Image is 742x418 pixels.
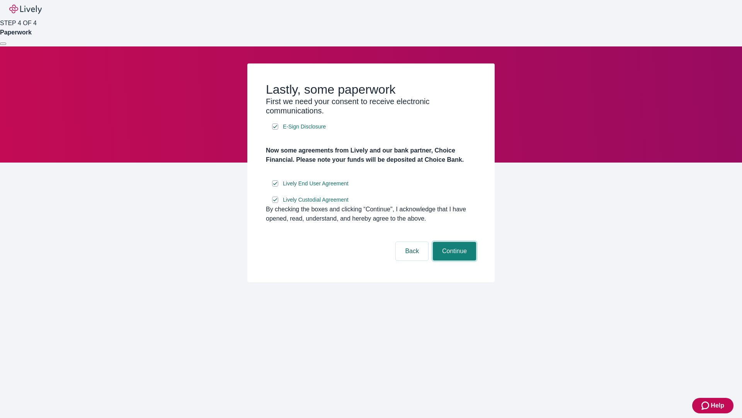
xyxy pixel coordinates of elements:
span: Help [711,401,724,410]
h3: First we need your consent to receive electronic communications. [266,97,476,115]
span: Lively Custodial Agreement [283,196,349,204]
h2: Lastly, some paperwork [266,82,476,97]
button: Zendesk support iconHelp [692,398,733,413]
button: Continue [433,242,476,260]
button: Back [396,242,428,260]
h4: Now some agreements from Lively and our bank partner, Choice Financial. Please note your funds wi... [266,146,476,164]
a: e-sign disclosure document [281,122,327,132]
img: Lively [9,5,42,14]
a: e-sign disclosure document [281,195,350,205]
div: By checking the boxes and clicking “Continue", I acknowledge that I have opened, read, understand... [266,205,476,223]
span: Lively End User Agreement [283,180,349,188]
a: e-sign disclosure document [281,179,350,188]
span: E-Sign Disclosure [283,123,326,131]
svg: Zendesk support icon [701,401,711,410]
